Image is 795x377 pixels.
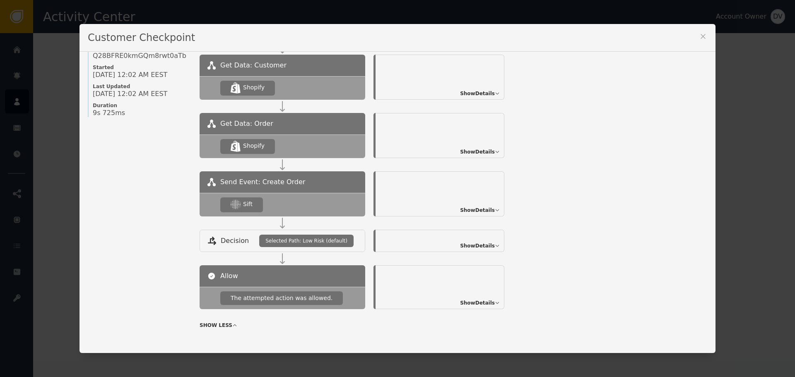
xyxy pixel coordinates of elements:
span: Started [93,64,191,71]
span: Get Data: Order [220,119,273,129]
span: Duration [93,102,191,109]
span: shopify-anon-session-Q28BFRE0kmGQm8rwt0aTb [93,43,191,60]
div: The attempted action was allowed. [220,291,343,305]
span: Send Event: Create Order [220,177,305,187]
span: Allow [220,271,238,281]
span: Show Details [460,90,495,97]
span: Show Details [460,207,495,214]
span: Show Details [460,242,495,250]
span: Show Details [460,299,495,307]
span: [DATE] 12:02 AM EEST [93,71,167,79]
span: Show Details [460,148,495,156]
span: Get Data: Customer [220,60,287,70]
span: SHOW LESS [200,322,232,329]
span: Decision [221,236,249,246]
span: [DATE] 12:02 AM EEST [93,90,167,98]
span: 9s 725ms [93,109,125,117]
div: Sift [243,200,253,209]
div: Shopify [243,142,265,150]
div: Shopify [243,83,265,92]
span: Last Updated [93,83,191,90]
span: Selected Path: Low Risk (default) [265,237,347,245]
div: Customer Checkpoint [79,24,715,52]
